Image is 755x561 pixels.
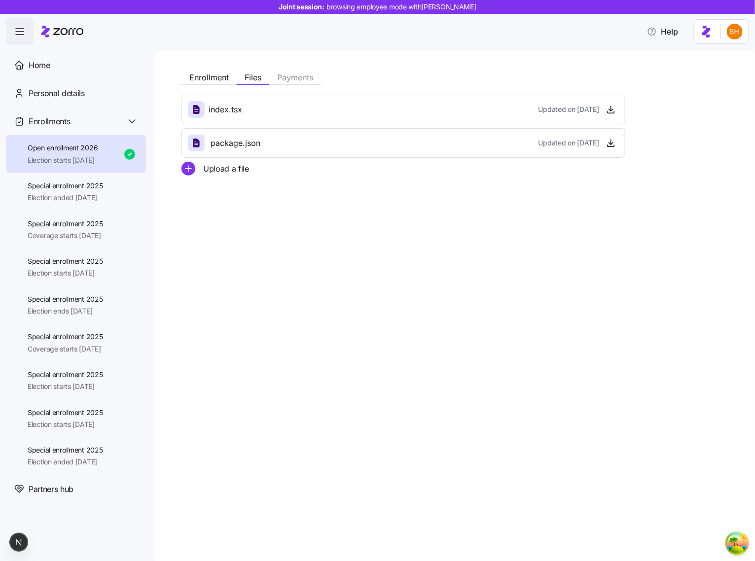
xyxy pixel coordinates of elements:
[181,162,195,175] svg: add icon
[29,115,70,128] span: Enrollments
[28,231,103,241] span: Coverage starts [DATE]
[28,408,103,418] span: Special enrollment 2025
[209,104,242,116] span: index.tsx
[727,24,743,39] img: 4c75172146ef2474b9d2df7702cc87ce
[28,268,103,278] span: Election starts [DATE]
[29,483,73,495] span: Partners hub
[28,193,103,203] span: Election ended [DATE]
[28,457,103,467] span: Election ended [DATE]
[211,137,260,149] span: package.json
[28,294,103,304] span: Special enrollment 2025
[326,2,476,12] span: browsing employee mode with [PERSON_NAME]
[639,22,686,41] button: Help
[203,163,249,175] span: Upload a file
[28,420,103,429] span: Election starts [DATE]
[28,181,103,191] span: Special enrollment 2025
[28,219,103,229] span: Special enrollment 2025
[28,155,98,165] span: Election starts [DATE]
[539,105,599,114] span: Updated on [DATE]
[245,73,261,81] span: Files
[29,87,85,100] span: Personal details
[28,143,98,153] span: Open enrollment 2026
[277,73,313,81] span: Payments
[539,138,599,148] span: Updated on [DATE]
[28,344,103,354] span: Coverage starts [DATE]
[189,73,229,81] span: Enrollment
[28,382,103,391] span: Election starts [DATE]
[647,26,678,37] span: Help
[727,533,747,553] button: Open Tanstack query devtools
[279,2,476,12] span: Joint session:
[28,445,103,455] span: Special enrollment 2025
[28,306,103,316] span: Election ends [DATE]
[29,59,50,71] span: Home
[28,332,103,342] span: Special enrollment 2025
[28,370,103,380] span: Special enrollment 2025
[28,256,103,266] span: Special enrollment 2025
